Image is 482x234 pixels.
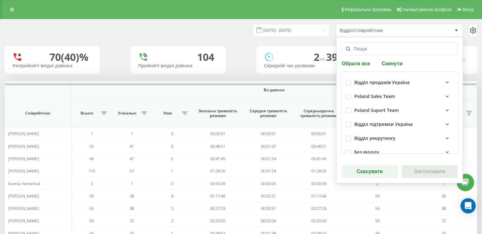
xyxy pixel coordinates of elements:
div: Відділ рекрутингу [354,136,395,141]
div: Open Intercom Messenger [460,198,476,213]
span: 72 [130,218,134,224]
span: 66 [89,156,94,161]
span: 53 [89,205,94,211]
button: Обрати все [342,60,372,66]
span: Нові [155,111,180,116]
span: 0 [171,156,173,161]
div: Неприйняті вхідні дзвінки [12,63,92,68]
td: 00:00:09 [193,177,243,190]
td: 02:20:50 [293,215,344,227]
td: 01:17:46 [193,190,243,202]
div: Без відділу [354,150,379,155]
span: 2 [314,50,326,64]
span: Реферальна програма [345,7,391,12]
span: 28 [441,193,446,199]
td: 01:17:46 [293,190,344,202]
span: [PERSON_NAME] [8,193,39,199]
div: Відділ/Співробітник [340,28,415,33]
span: 0 [171,143,173,149]
span: хв [319,55,326,62]
span: 38 [130,205,134,211]
span: 1 [171,168,173,174]
div: Прийняті вхідні дзвінки [138,63,218,68]
span: 39 [326,50,340,64]
td: 00:27:23 [193,202,243,215]
span: 1 [131,131,133,136]
td: 00:02:04 [243,215,293,227]
button: Скасувати [342,165,398,178]
td: 00:00:05 [243,177,293,190]
td: 00:00:01 [193,127,243,140]
span: Налаштування профілю [402,7,452,12]
span: 1 [90,131,93,136]
td: 00:01:24 [243,165,293,177]
span: 115 [88,168,95,174]
div: Poland Suport Team [354,108,399,113]
div: 70 (40)% [49,51,88,63]
span: 41 [130,143,134,149]
span: Середньоденна тривалість розмови [299,108,338,118]
button: Застосувати [402,165,458,178]
td: 01:28:20 [293,165,344,177]
span: 59 [89,193,94,199]
td: 00:00:01 [293,127,344,140]
span: Вихід [462,7,473,12]
span: [PERSON_NAME] [8,131,39,136]
td: 00:41:45 [293,153,344,165]
span: 2 [90,181,93,186]
div: Середній час розмови [264,63,344,68]
span: [PERSON_NAME] [8,143,39,149]
span: 28 [130,193,134,199]
span: 47 [130,156,134,161]
span: Середня тривалість розмови [248,108,288,118]
div: Poland Sales Team [354,94,395,99]
span: 38 [441,205,446,211]
span: 2 [376,181,378,186]
span: 53 [375,205,380,211]
div: Відділ продажів Україна [354,80,409,85]
td: 00:01:07 [243,140,293,152]
td: 00:00:37 [243,202,293,215]
span: Унікальні [115,111,139,116]
td: 00:48:51 [293,140,344,152]
input: Пошук [342,42,458,55]
span: 93 [89,218,94,224]
td: 00:02:21 [243,190,293,202]
span: 0 [171,181,173,186]
span: 57 [130,168,134,174]
div: Відділ підтримки Україна [354,122,413,127]
span: 1 [131,181,133,186]
div: 104 [197,51,214,63]
td: 00:01:24 [243,153,293,165]
span: [PERSON_NAME] [8,168,39,174]
td: 02:20:50 [193,215,243,227]
td: 00:00:01 [243,127,293,140]
td: 00:48:51 [193,140,243,152]
span: 59 [375,193,380,199]
span: Ksenia Hamaniuk [8,181,40,186]
td: 00:27:23 [293,202,344,215]
td: 00:41:45 [193,153,243,165]
span: 6 [171,193,173,199]
td: 00:00:09 [293,177,344,190]
span: 0 [171,131,173,136]
span: 93 [375,218,380,224]
span: c [463,55,466,62]
span: 2 [171,205,173,211]
span: Загальна тривалість розмови [198,108,238,118]
span: [PERSON_NAME] [8,205,39,211]
span: [PERSON_NAME] [8,156,39,161]
span: 55 [89,143,94,149]
span: 1 [443,181,445,186]
button: Скинути [380,60,404,66]
span: [PERSON_NAME] [8,218,39,224]
span: 2 [171,218,173,224]
span: Всі дзвінки [94,88,454,93]
td: 01:28:20 [193,165,243,177]
span: Співробітник [11,111,65,116]
span: Всього [74,111,99,116]
span: 72 [441,218,446,224]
